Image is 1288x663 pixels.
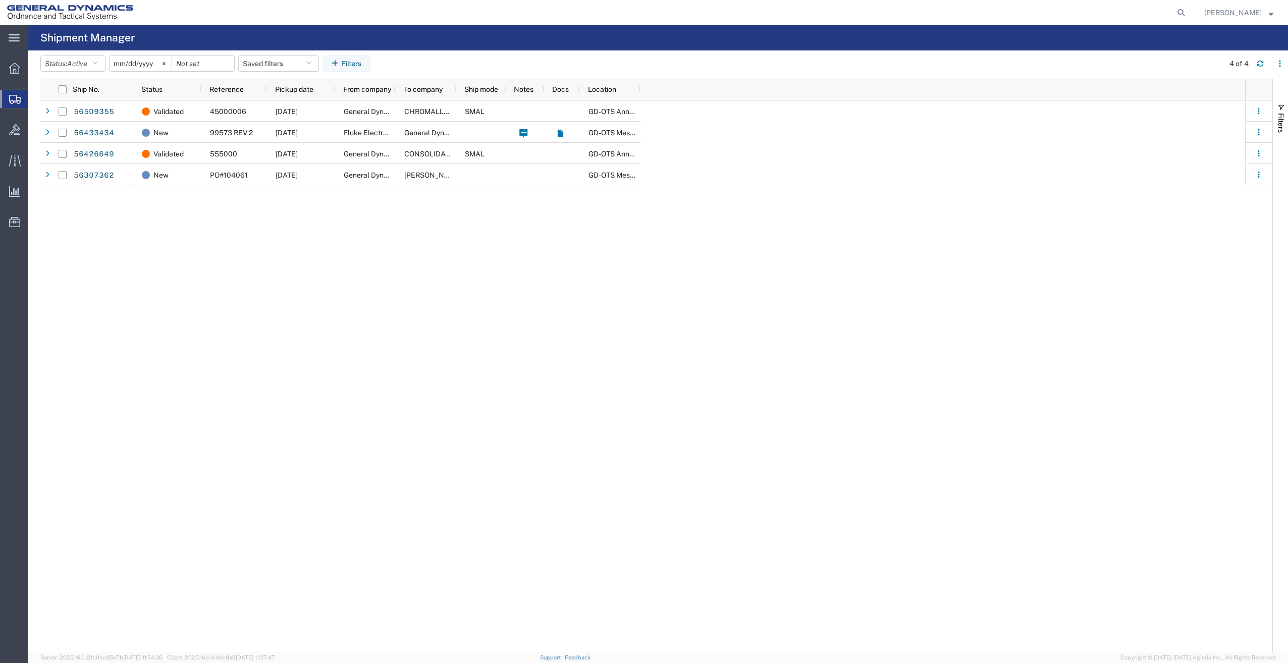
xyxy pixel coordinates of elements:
span: 99573 REV 2 [210,129,253,137]
span: Active [67,60,87,68]
span: Filters [1277,113,1285,133]
span: General Dynamics - OTS [344,107,420,116]
span: CHROMALLOY SAN DIEGO [404,107,527,116]
span: Ship No. [73,85,99,93]
span: Validated [153,101,184,122]
a: 56426649 [73,146,115,162]
input: Not set [110,56,172,71]
span: Notes [514,85,533,93]
span: GD-OTS Mesquite [588,171,646,179]
a: Feedback [565,654,591,660]
span: GD-OTS Anniston (Commerce) [588,150,686,158]
span: [DATE] 11:37:47 [236,654,275,660]
button: Filters [323,56,370,72]
span: 08/15/2025 [276,107,298,116]
button: Saved filters [238,56,319,72]
span: New [153,122,169,143]
button: [PERSON_NAME] [1204,7,1274,19]
span: General Dynamics - OTS [344,150,420,158]
h4: Shipment Manager [40,25,135,50]
span: General Dynamics - OTS [344,171,420,179]
span: 45000006 [210,107,246,116]
span: New [153,164,169,186]
span: SMAL [465,107,485,116]
span: Docs [552,85,569,93]
input: Not set [172,56,234,71]
span: PO#104061 [210,171,248,179]
span: SMAL [465,150,485,158]
span: Ship mode [464,85,498,93]
a: Support [540,654,565,660]
span: Daniel Leal [1204,7,1262,18]
span: Copyright © [DATE]-[DATE] Agistix Inc., All Rights Reserved [1120,653,1276,662]
span: Client: 2025.16.0-b4dc8a9 [167,654,275,660]
span: Validated [153,143,184,164]
span: [DATE] 11:54:36 [123,654,163,660]
span: GD-OTS Mesquite [588,129,646,137]
span: General Dynamics - OTS [404,129,480,137]
div: 4 of 4 [1229,59,1249,69]
span: Taylor-Winfield Technologies [404,171,507,179]
span: From company [343,85,391,93]
button: Status:Active [40,56,105,72]
span: Status [141,85,163,93]
a: 56307362 [73,168,115,184]
a: 56509355 [73,104,115,120]
span: Server: 2025.16.0-21b0bc45e7b [40,654,163,660]
span: 08/07/2025 [276,129,298,137]
span: CONSOLIDATED PRECISION PRODUCTS [404,150,538,158]
span: Location [588,85,616,93]
span: GD-OTS Anniston (Commerce) [588,107,686,116]
img: logo [7,5,133,20]
span: To company [404,85,443,93]
span: Reference [209,85,244,93]
span: 555000 [210,150,237,158]
span: 07/25/2025 [276,171,298,179]
span: Pickup date [275,85,313,93]
a: 56433434 [73,125,115,141]
span: Fluke Electronics [344,129,400,137]
span: 08/07/2025 [276,150,298,158]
